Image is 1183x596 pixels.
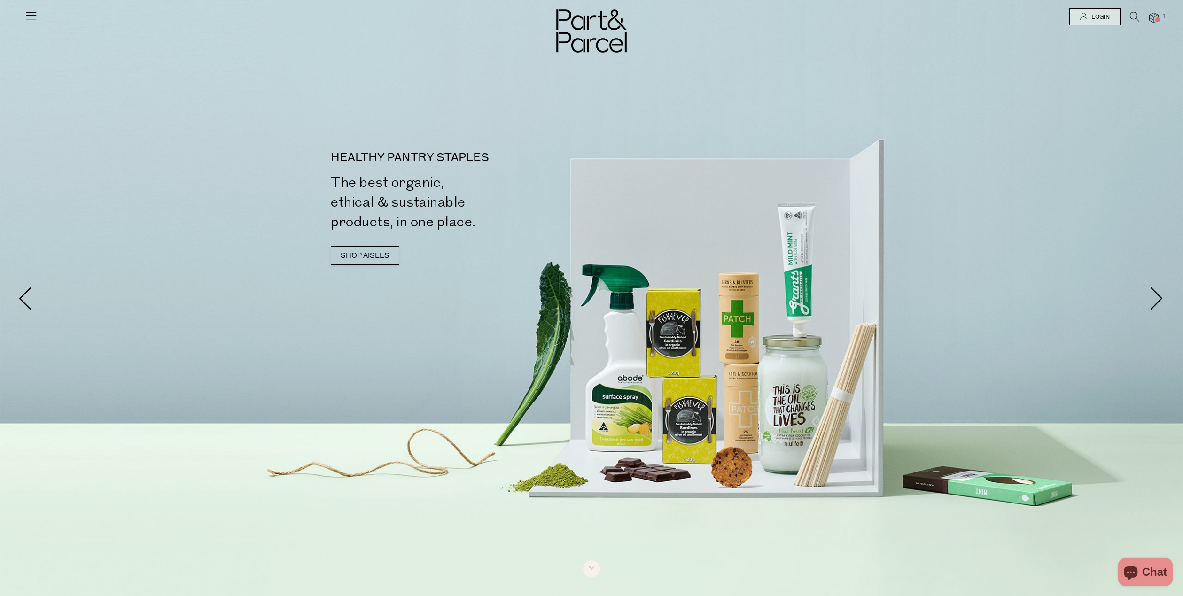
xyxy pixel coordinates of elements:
a: 1 [1149,13,1159,23]
a: SHOP AISLES [331,246,399,265]
inbox-online-store-chat: Shopify online store chat [1115,558,1175,588]
span: 1 [1160,12,1168,21]
span: Login [1089,13,1110,21]
img: Part&Parcel [556,9,627,53]
a: Login [1069,8,1121,25]
p: HEALTHY PANTRY STAPLES [331,152,595,163]
h2: The best organic, ethical & sustainable products, in one place. [331,173,595,232]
